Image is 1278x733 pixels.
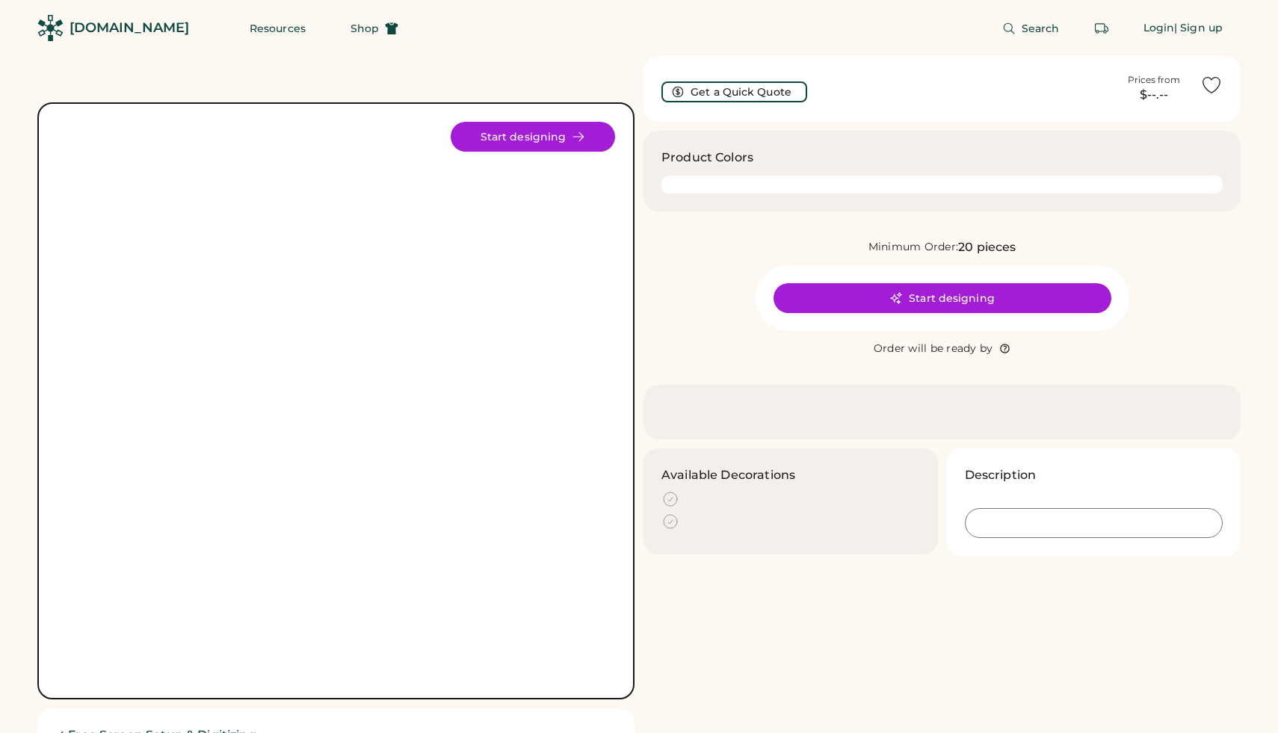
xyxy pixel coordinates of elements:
[37,15,64,41] img: Rendered Logo - Screens
[661,81,807,102] button: Get a Quick Quote
[351,23,379,34] span: Shop
[232,13,324,43] button: Resources
[451,122,615,152] button: Start designing
[774,283,1111,313] button: Start designing
[874,341,993,356] div: Order will be ready by
[958,238,1016,256] div: 20 pieces
[984,13,1078,43] button: Search
[70,19,189,37] div: [DOMAIN_NAME]
[661,149,753,167] h3: Product Colors
[868,240,959,255] div: Minimum Order:
[1128,74,1180,86] div: Prices from
[1174,21,1223,36] div: | Sign up
[661,466,795,484] h3: Available Decorations
[1117,86,1191,104] div: $--.--
[1087,13,1117,43] button: Retrieve an order
[965,466,1037,484] h3: Description
[333,13,416,43] button: Shop
[57,122,615,680] img: yH5BAEAAAAALAAAAAABAAEAAAIBRAA7
[1022,23,1060,34] span: Search
[1143,21,1175,36] div: Login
